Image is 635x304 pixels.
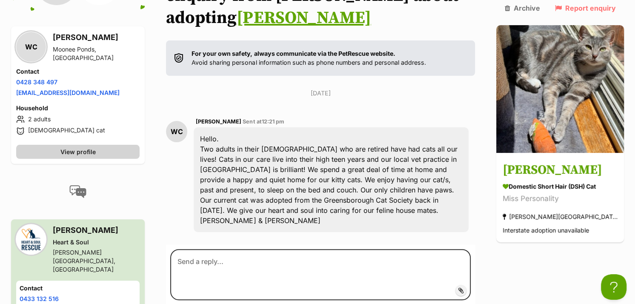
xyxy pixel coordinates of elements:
[505,4,540,12] a: Archive
[53,248,140,274] div: [PERSON_NAME][GEOGRAPHIC_DATA], [GEOGRAPHIC_DATA]
[496,25,624,152] img: Sylvia
[166,89,475,98] p: [DATE]
[192,50,395,57] strong: For your own safety, always communicate via the PetRescue website.
[53,238,140,247] div: Heart & Soul
[196,118,241,125] span: [PERSON_NAME]
[20,284,136,293] h4: Contact
[503,182,618,191] div: Domestic Short Hair (DSH) Cat
[16,32,46,62] div: WC
[16,114,140,124] li: 2 adults
[261,118,284,125] span: 12:21 pm
[53,45,140,62] div: Moonee Ponds, [GEOGRAPHIC_DATA]
[16,126,140,136] li: [DEMOGRAPHIC_DATA] cat
[503,227,589,234] span: Interstate adoption unavailable
[194,127,469,232] div: Hello. Two adults in their [DEMOGRAPHIC_DATA] who are retired have had cats all our lives! Cats i...
[16,78,57,86] a: 0428 348 497
[53,32,140,43] h3: [PERSON_NAME]
[60,147,96,156] span: View profile
[16,224,46,254] img: Heart & Soul profile pic
[69,185,86,198] img: conversation-icon-4a6f8262b818ee0b60e3300018af0b2d0b884aa5de6e9bcb8d3d4eeb1a70a7c4.svg
[503,193,618,204] div: Miss Personality
[20,295,59,302] a: 0433 132 516
[601,274,626,300] iframe: Help Scout Beacon - Open
[166,121,187,142] div: WC
[237,7,371,29] a: [PERSON_NAME]
[503,161,618,180] h3: [PERSON_NAME]
[53,224,140,236] h3: [PERSON_NAME]
[555,4,615,12] a: Report enquiry
[503,211,618,222] div: [PERSON_NAME][GEOGRAPHIC_DATA], [GEOGRAPHIC_DATA]
[496,154,624,242] a: [PERSON_NAME] Domestic Short Hair (DSH) Cat Miss Personality [PERSON_NAME][GEOGRAPHIC_DATA], [GEO...
[16,67,140,76] h4: Contact
[192,49,426,67] p: Avoid sharing personal information such as phone numbers and personal address.
[16,89,120,96] a: [EMAIL_ADDRESS][DOMAIN_NAME]
[16,145,140,159] a: View profile
[243,118,284,125] span: Sent at
[16,104,140,112] h4: Household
